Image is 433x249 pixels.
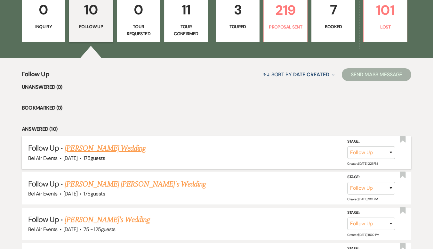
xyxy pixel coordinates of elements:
span: [DATE] [63,190,77,197]
p: Proposal Sent [268,23,303,30]
button: Send Mass Message [342,68,412,81]
span: Follow Up [28,143,59,153]
p: Inquiry [26,23,61,30]
span: 175 guests [84,155,105,162]
label: Stage: [347,209,395,216]
span: [DATE] [63,226,77,233]
span: Follow Up [28,179,59,189]
span: Created: [DATE] 3:21 PM [347,162,377,166]
li: Answered (10) [22,125,412,133]
span: Bel Air Events [28,155,58,162]
span: Bel Air Events [28,190,58,197]
p: Tour Confirmed [168,23,204,37]
p: Booked [316,23,351,30]
label: Stage: [347,174,395,181]
span: ↑↓ [262,71,270,78]
span: Created: [DATE] 8:00 PM [347,233,379,237]
p: Tour Requested [121,23,156,37]
span: Bel Air Events [28,226,58,233]
a: [PERSON_NAME] Wedding [65,143,146,154]
span: Created: [DATE] 9:01 PM [347,197,378,201]
span: [DATE] [63,155,77,162]
a: [PERSON_NAME]'s Wedding [65,214,150,226]
p: Toured [220,23,255,30]
a: [PERSON_NAME] [PERSON_NAME]'s Wedding [65,178,205,190]
span: 175 guests [84,190,105,197]
li: Unanswered (0) [22,83,412,91]
li: Bookmarked (0) [22,104,412,112]
span: Follow Up [28,214,59,224]
button: Sort By Date Created [260,66,337,83]
span: 75 - 125 guests [84,226,116,233]
label: Stage: [347,138,395,145]
span: Follow Up [22,69,49,83]
span: Date Created [293,71,329,78]
p: Follow Up [73,23,108,30]
p: Lost [368,23,403,30]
